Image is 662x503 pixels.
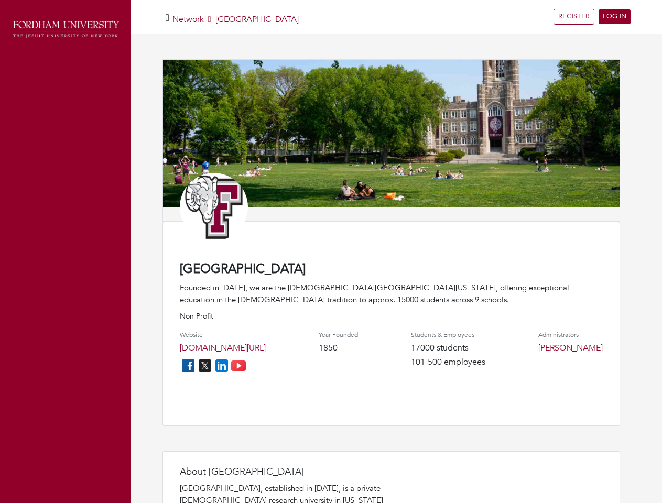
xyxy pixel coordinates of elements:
[172,14,204,25] a: Network
[10,18,121,40] img: fordham_logo.png
[230,357,247,374] img: youtube_icon-fc3c61c8c22f3cdcae68f2f17984f5f016928f0ca0694dd5da90beefb88aa45e.png
[197,357,213,374] img: twitter_icon-7d0bafdc4ccc1285aa2013833b377ca91d92330db209b8298ca96278571368c9.png
[319,331,358,338] h4: Year Founded
[411,357,485,367] h4: 101-500 employees
[180,173,248,241] img: Athletic_Logo_Primary_Letter_Mark_1.jpg
[554,9,594,25] a: REGISTER
[538,331,603,338] h4: Administrators
[213,357,230,374] img: linkedin_icon-84db3ca265f4ac0988026744a78baded5d6ee8239146f80404fb69c9eee6e8e7.png
[319,343,358,353] h4: 1850
[180,466,389,478] h4: About [GEOGRAPHIC_DATA]
[180,262,603,277] h4: [GEOGRAPHIC_DATA]
[599,9,631,24] a: LOG IN
[538,342,603,354] a: [PERSON_NAME]
[180,282,603,305] div: Founded in [DATE], we are the [DEMOGRAPHIC_DATA][GEOGRAPHIC_DATA][US_STATE], offering exceptional...
[411,343,485,353] h4: 17000 students
[180,331,266,338] h4: Website
[163,60,620,207] img: 683a5b8e835635248a5481166db1a0f398a14ab9.jpg
[172,15,299,25] h5: [GEOGRAPHIC_DATA]
[180,342,266,354] a: [DOMAIN_NAME][URL]
[411,331,485,338] h4: Students & Employees
[180,357,197,374] img: facebook_icon-256f8dfc8812ddc1b8eade64b8eafd8a868ed32f90a8d2bb44f507e1979dbc24.png
[180,311,603,322] p: Non Profit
